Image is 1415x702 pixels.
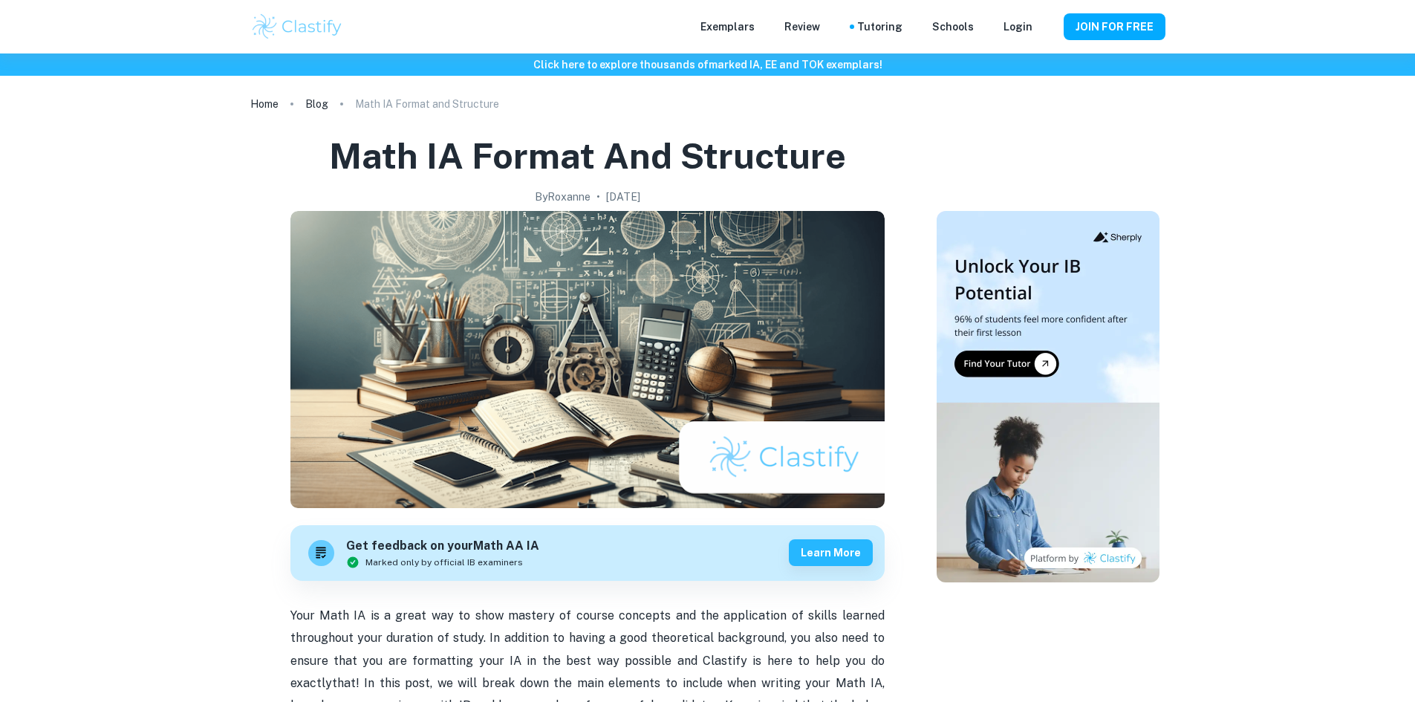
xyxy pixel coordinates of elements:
a: Blog [305,94,328,114]
a: Schools [932,19,974,35]
img: Clastify logo [250,12,345,42]
p: • [596,189,600,205]
a: Login [1003,19,1032,35]
img: Thumbnail [937,211,1159,582]
a: Get feedback on yourMath AA IAMarked only by official IB examinersLearn more [290,525,885,581]
p: Math IA Format and Structure [355,96,499,112]
h1: Math IA Format and Structure [329,132,846,180]
h2: By Roxanne [535,189,591,205]
a: Home [250,94,279,114]
span: Marked only by official IB examiners [365,556,523,569]
p: Review [784,19,820,35]
h6: Click here to explore thousands of marked IA, EE and TOK exemplars ! [3,56,1412,73]
button: JOIN FOR FREE [1064,13,1165,40]
h2: [DATE] [606,189,640,205]
button: Help and Feedback [1044,23,1052,30]
p: Exemplars [700,19,755,35]
h6: Get feedback on your Math AA IA [346,537,539,556]
img: Math IA Format and Structure cover image [290,211,885,508]
a: Tutoring [857,19,902,35]
button: Learn more [789,539,873,566]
